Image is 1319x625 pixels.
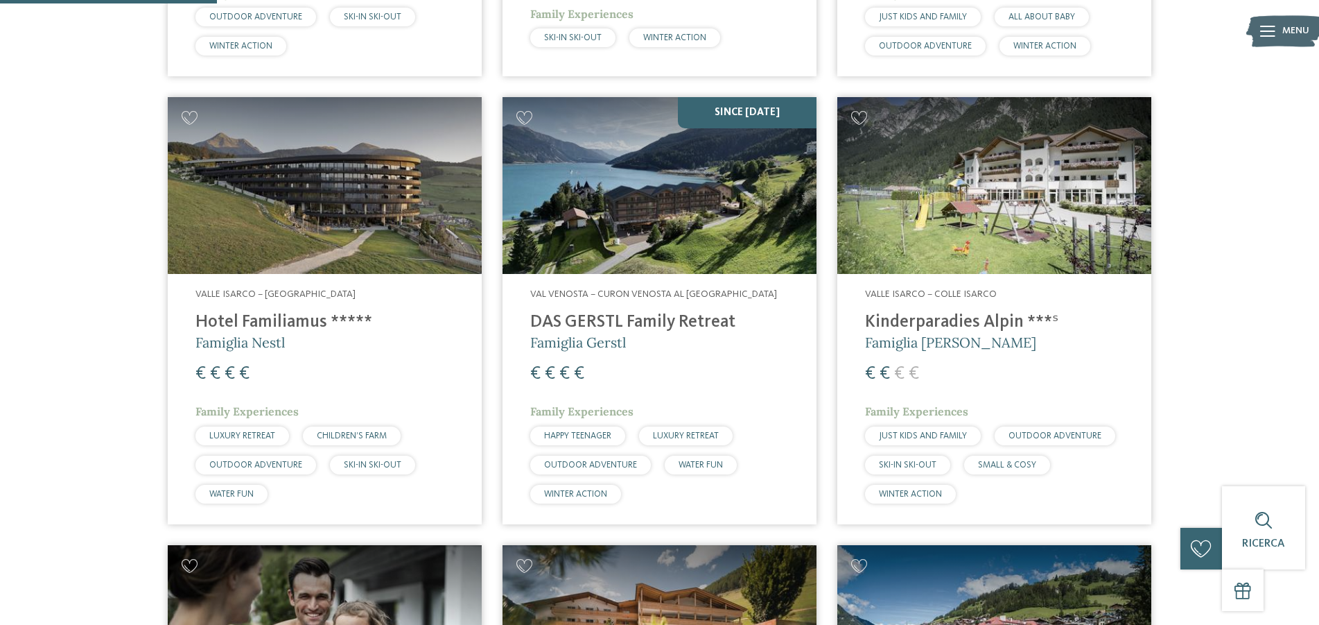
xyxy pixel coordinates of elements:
span: LUXURY RETREAT [653,431,719,440]
span: JUST KIDS AND FAMILY [879,12,967,22]
span: OUTDOOR ADVENTURE [209,12,302,22]
span: € [225,365,235,383]
a: Cercate un hotel per famiglie? Qui troverete solo i migliori! Valle Isarco – [GEOGRAPHIC_DATA] Ho... [168,97,482,524]
span: € [909,365,919,383]
span: € [195,365,206,383]
img: Kinderparadies Alpin ***ˢ [837,97,1151,274]
span: € [559,365,570,383]
span: WINTER ACTION [544,490,607,499]
span: SKI-IN SKI-OUT [344,461,401,470]
span: Family Experiences [195,404,299,418]
img: Cercate un hotel per famiglie? Qui troverete solo i migliori! [503,97,816,274]
span: WINTER ACTION [209,42,272,51]
span: LUXURY RETREAT [209,431,275,440]
span: SMALL & COSY [978,461,1036,470]
span: Family Experiences [530,7,634,21]
span: € [880,365,890,383]
span: OUTDOOR ADVENTURE [879,42,972,51]
span: € [545,365,555,383]
span: € [530,365,541,383]
span: € [574,365,584,383]
span: Ricerca [1242,538,1285,549]
h4: DAS GERSTL Family Retreat [530,312,789,333]
span: € [239,365,250,383]
span: WINTER ACTION [643,33,706,42]
span: Famiglia Nestl [195,334,285,351]
span: OUTDOOR ADVENTURE [209,461,302,470]
span: Famiglia Gerstl [530,334,626,351]
span: Val Venosta – Curon Venosta al [GEOGRAPHIC_DATA] [530,289,777,299]
span: Family Experiences [530,404,634,418]
span: € [865,365,875,383]
span: WINTER ACTION [1013,42,1076,51]
span: OUTDOOR ADVENTURE [544,461,637,470]
span: SKI-IN SKI-OUT [879,461,936,470]
span: Valle Isarco – Colle Isarco [865,289,997,299]
span: WATER FUN [209,490,254,499]
span: € [894,365,905,383]
a: Cercate un hotel per famiglie? Qui troverete solo i migliori! Valle Isarco – Colle Isarco Kinderp... [837,97,1151,524]
img: Cercate un hotel per famiglie? Qui troverete solo i migliori! [168,97,482,274]
span: WINTER ACTION [879,490,942,499]
span: HAPPY TEENAGER [544,431,611,440]
span: SKI-IN SKI-OUT [544,33,602,42]
span: CHILDREN’S FARM [317,431,387,440]
span: WATER FUN [679,461,723,470]
span: ALL ABOUT BABY [1008,12,1075,22]
h4: Kinderparadies Alpin ***ˢ [865,312,1124,333]
a: Cercate un hotel per famiglie? Qui troverete solo i migliori! SINCE [DATE] Val Venosta – Curon Ve... [503,97,816,524]
span: JUST KIDS AND FAMILY [879,431,967,440]
span: Valle Isarco – [GEOGRAPHIC_DATA] [195,289,356,299]
span: Family Experiences [865,404,968,418]
span: SKI-IN SKI-OUT [344,12,401,22]
span: OUTDOOR ADVENTURE [1008,431,1101,440]
span: € [210,365,220,383]
span: Famiglia [PERSON_NAME] [865,334,1036,351]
